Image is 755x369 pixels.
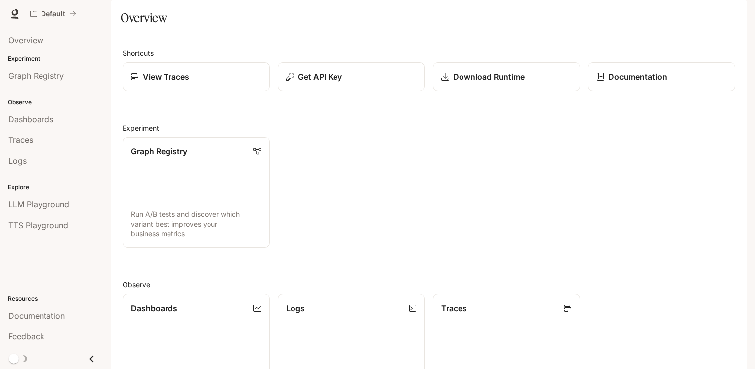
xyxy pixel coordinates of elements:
[123,279,735,290] h2: Observe
[278,62,425,91] button: Get API Key
[131,145,187,157] p: Graph Registry
[433,62,580,91] a: Download Runtime
[286,302,305,314] p: Logs
[588,62,735,91] a: Documentation
[441,302,467,314] p: Traces
[143,71,189,83] p: View Traces
[123,48,735,58] h2: Shortcuts
[131,209,261,239] p: Run A/B tests and discover which variant best improves your business metrics
[121,8,167,28] h1: Overview
[453,71,525,83] p: Download Runtime
[123,137,270,248] a: Graph RegistryRun A/B tests and discover which variant best improves your business metrics
[298,71,342,83] p: Get API Key
[123,123,735,133] h2: Experiment
[26,4,81,24] button: All workspaces
[123,62,270,91] a: View Traces
[131,302,177,314] p: Dashboards
[41,10,65,18] p: Default
[608,71,667,83] p: Documentation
